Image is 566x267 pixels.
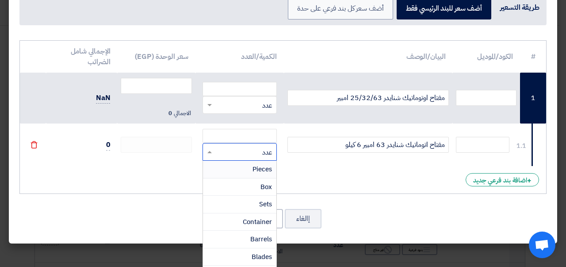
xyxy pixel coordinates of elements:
[96,93,111,104] span: NaN
[262,101,272,111] span: عدد
[203,129,277,143] input: Price in EGP
[500,2,539,13] div: طريقة التسعير
[466,173,539,186] div: اضافة بند فرعي جديد
[250,234,272,244] span: Barrels
[287,90,449,106] input: أضف وصف البند
[106,139,111,151] span: 0
[284,41,453,73] th: البيان/الوصف
[520,73,546,124] td: 1
[117,41,195,73] th: سعر الوحدة (EGP)
[259,199,272,209] span: Sets
[174,109,191,118] span: الاجمالي
[243,217,272,227] span: Container
[195,41,284,73] th: الكمية/العدد
[527,175,532,186] span: +
[452,41,520,73] th: الكود/الموديل
[285,209,321,228] button: إالغاء
[516,141,526,151] div: 1.1
[203,82,277,96] input: Price in EGP
[287,137,449,153] input: أضف وصف البند
[529,232,555,258] div: Open chat
[46,41,118,73] th: الإجمالي شامل الضرائب
[252,164,272,174] span: Pieces
[168,109,172,118] span: 0
[252,252,272,262] span: Blades
[520,41,546,73] th: #
[260,182,272,192] span: Box
[262,147,272,158] span: عدد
